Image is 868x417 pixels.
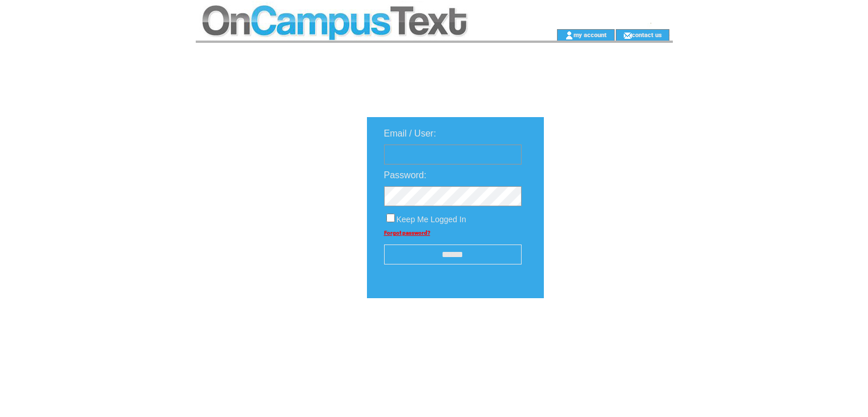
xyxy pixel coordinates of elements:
[623,31,632,40] img: contact_us_icon.gif
[577,327,634,341] img: transparent.png
[384,170,427,180] span: Password:
[397,215,466,224] span: Keep Me Logged In
[632,31,662,38] a: contact us
[565,31,574,40] img: account_icon.gif
[384,129,437,138] span: Email / User:
[574,31,607,38] a: my account
[384,230,430,236] a: Forgot password?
